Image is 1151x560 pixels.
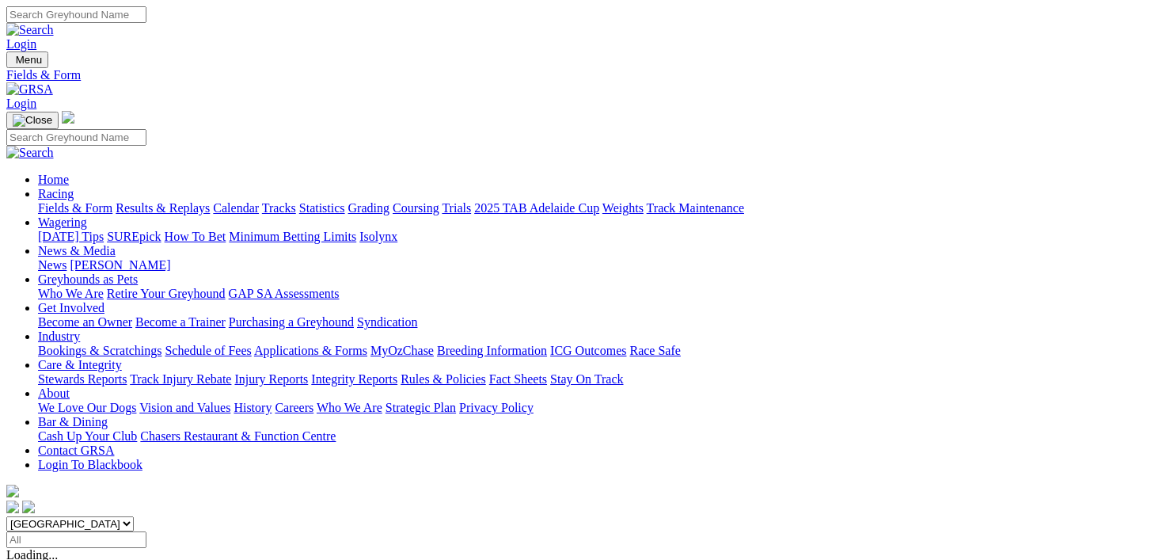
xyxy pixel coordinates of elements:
[6,82,53,97] img: GRSA
[6,37,36,51] a: Login
[38,230,1145,244] div: Wagering
[254,344,367,357] a: Applications & Forms
[38,429,137,443] a: Cash Up Your Club
[6,51,48,68] button: Toggle navigation
[38,301,104,314] a: Get Involved
[459,401,534,414] a: Privacy Policy
[275,401,313,414] a: Careers
[437,344,547,357] a: Breeding Information
[629,344,680,357] a: Race Safe
[38,173,69,186] a: Home
[38,287,1145,301] div: Greyhounds as Pets
[602,201,644,215] a: Weights
[6,23,54,37] img: Search
[38,330,80,343] a: Industry
[70,258,170,272] a: [PERSON_NAME]
[38,215,87,229] a: Wagering
[6,97,36,110] a: Login
[317,401,382,414] a: Who We Are
[38,287,104,300] a: Who We Are
[130,372,231,386] a: Track Injury Rebate
[6,146,54,160] img: Search
[6,531,146,548] input: Select date
[139,401,230,414] a: Vision and Values
[38,315,132,329] a: Become an Owner
[107,230,161,243] a: SUREpick
[38,401,1145,415] div: About
[38,272,138,286] a: Greyhounds as Pets
[38,344,161,357] a: Bookings & Scratchings
[140,429,336,443] a: Chasers Restaurant & Function Centre
[13,114,52,127] img: Close
[348,201,389,215] a: Grading
[489,372,547,386] a: Fact Sheets
[62,111,74,124] img: logo-grsa-white.png
[38,344,1145,358] div: Industry
[38,201,112,215] a: Fields & Form
[299,201,345,215] a: Statistics
[38,429,1145,444] div: Bar & Dining
[38,372,1145,387] div: Care & Integrity
[234,401,272,414] a: History
[550,344,626,357] a: ICG Outcomes
[6,112,59,129] button: Toggle navigation
[229,315,354,329] a: Purchasing a Greyhound
[38,201,1145,215] div: Racing
[550,372,623,386] a: Stay On Track
[6,485,19,497] img: logo-grsa-white.png
[442,201,471,215] a: Trials
[357,315,417,329] a: Syndication
[38,244,116,257] a: News & Media
[38,372,127,386] a: Stewards Reports
[38,358,122,371] a: Care & Integrity
[38,230,104,243] a: [DATE] Tips
[165,230,226,243] a: How To Bet
[135,315,226,329] a: Become a Trainer
[6,501,19,513] img: facebook.svg
[38,315,1145,330] div: Get Involved
[107,287,226,300] a: Retire Your Greyhound
[38,258,1145,272] div: News & Media
[38,458,142,471] a: Login To Blackbook
[474,201,599,215] a: 2025 TAB Adelaide Cup
[262,201,296,215] a: Tracks
[38,444,114,457] a: Contact GRSA
[401,372,486,386] a: Rules & Policies
[38,258,66,272] a: News
[38,387,70,400] a: About
[6,129,146,146] input: Search
[6,6,146,23] input: Search
[116,201,210,215] a: Results & Replays
[359,230,397,243] a: Isolynx
[16,54,42,66] span: Menu
[370,344,434,357] a: MyOzChase
[393,201,439,215] a: Coursing
[38,187,74,200] a: Racing
[38,401,136,414] a: We Love Our Dogs
[229,230,356,243] a: Minimum Betting Limits
[22,501,35,513] img: twitter.svg
[386,401,456,414] a: Strategic Plan
[6,68,1145,82] a: Fields & Form
[647,201,744,215] a: Track Maintenance
[311,372,397,386] a: Integrity Reports
[165,344,251,357] a: Schedule of Fees
[213,201,259,215] a: Calendar
[229,287,340,300] a: GAP SA Assessments
[38,415,108,429] a: Bar & Dining
[234,372,308,386] a: Injury Reports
